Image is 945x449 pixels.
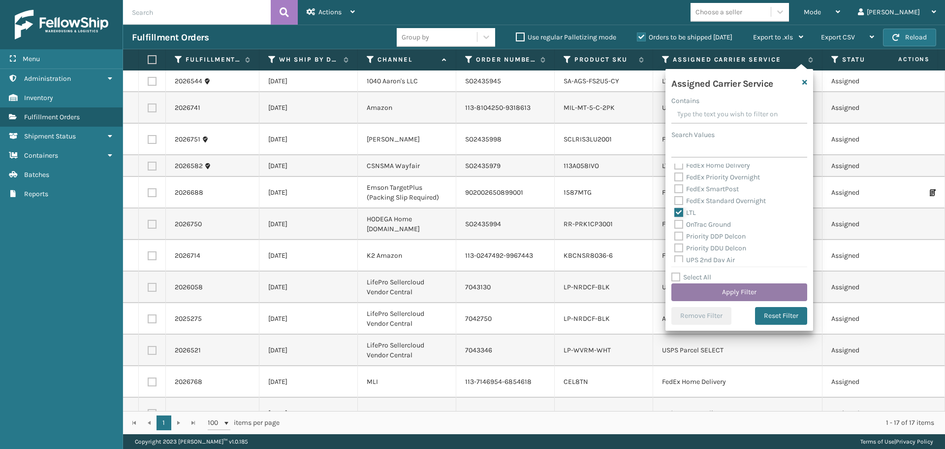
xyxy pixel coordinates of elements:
[753,33,793,41] span: Export to .xls
[822,124,921,155] td: Assigned
[186,55,240,64] label: Fulfillment Order Id
[822,398,921,429] td: Assigned
[358,398,456,429] td: MLI
[653,398,822,429] td: FedEx Home Delivery
[674,185,739,193] label: FedEx SmartPost
[822,240,921,272] td: Assigned
[135,434,248,449] p: Copyright 2023 [PERSON_NAME]™ v 1.0.185
[671,273,711,281] label: Select All
[822,92,921,124] td: Assigned
[671,75,773,90] h4: Assigned Carrier Service
[456,303,555,335] td: 7042750
[564,251,613,260] a: KBCNSR8036-6
[564,346,611,354] a: LP-WVRM-WHT
[822,70,921,92] td: Assigned
[653,272,822,303] td: USPS Parcel SELECT
[564,283,610,291] a: LP-NRDCF-BLK
[259,92,358,124] td: [DATE]
[259,124,358,155] td: [DATE]
[671,96,699,106] label: Contains
[259,303,358,335] td: [DATE]
[24,190,48,198] span: Reports
[24,94,53,102] span: Inventory
[259,272,358,303] td: [DATE]
[24,151,58,160] span: Containers
[822,177,921,208] td: Assigned
[653,155,822,177] td: LTL
[175,377,202,387] a: 2026768
[175,251,200,261] a: 2026714
[653,208,822,240] td: FedEx Ground
[564,188,592,197] a: 1587MTG
[653,70,822,92] td: LTL
[564,162,599,170] a: 113A058IVO
[564,104,615,112] a: MIL-MT-5-C-2PK
[456,208,555,240] td: SO2435994
[896,438,933,445] a: Privacy Policy
[476,55,535,64] label: Order Number
[867,51,936,68] span: Actions
[653,303,822,335] td: Amazon Transportation Ground
[516,33,616,41] label: Use regular Palletizing mode
[175,409,201,418] a: 2026770
[24,171,49,179] span: Batches
[822,335,921,366] td: Assigned
[674,197,766,205] label: FedEx Standard Overnight
[358,366,456,398] td: MLI
[674,173,760,181] label: FedEx Priority Overnight
[358,155,456,177] td: CSNSMA Wayfair
[456,70,555,92] td: SO2435945
[822,303,921,335] td: Assigned
[564,77,619,85] a: SA-AGS-FS2U5-CY
[175,188,203,198] a: 2026688
[358,208,456,240] td: HODEGA Home [DOMAIN_NAME]
[456,398,555,429] td: 114-7162846-0939447
[208,415,280,430] span: items per page
[822,208,921,240] td: Assigned
[358,70,456,92] td: 1040 Aaron's LLC
[671,130,715,140] label: Search Values
[653,124,822,155] td: FedEx Ground
[358,272,456,303] td: LifePro Sellercloud Vendor Central
[653,366,822,398] td: FedEx Home Delivery
[456,124,555,155] td: SO2435998
[574,55,634,64] label: Product SKU
[175,76,202,86] a: 2026544
[358,335,456,366] td: LifePro Sellercloud Vendor Central
[15,10,108,39] img: logo
[674,220,731,229] label: OnTrac Ground
[860,434,933,449] div: |
[755,307,807,325] button: Reset Filter
[674,244,746,252] label: Priority DDU Delcon
[456,177,555,208] td: 902002650899001
[456,155,555,177] td: SO2435979
[358,240,456,272] td: K2 Amazon
[402,32,429,42] div: Group by
[671,307,731,325] button: Remove Filter
[132,32,209,43] h3: Fulfillment Orders
[259,398,358,429] td: [DATE]
[860,438,894,445] a: Terms of Use
[259,208,358,240] td: [DATE]
[456,92,555,124] td: 113-8104250-9318613
[671,106,807,124] input: Type the text you wish to filter on
[883,29,936,46] button: Reload
[653,240,822,272] td: FedEx Home Delivery
[842,55,902,64] label: Status
[671,283,807,301] button: Apply Filter
[674,232,746,241] label: Priority DDP Delcon
[564,314,610,323] a: LP-NRDCF-BLK
[279,55,339,64] label: WH Ship By Date
[456,366,555,398] td: 113-7146954-6854618
[564,409,593,417] a: CEL10TXL
[564,220,613,228] a: RR-PRK1CP3001
[358,303,456,335] td: LifePro Sellercloud Vendor Central
[157,415,171,430] a: 1
[653,92,822,124] td: UPS Ground
[24,113,80,121] span: Fulfillment Orders
[175,161,203,171] a: 2026582
[674,161,750,170] label: FedEx Home Delivery
[175,219,202,229] a: 2026750
[653,335,822,366] td: USPS Parcel SELECT
[259,240,358,272] td: [DATE]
